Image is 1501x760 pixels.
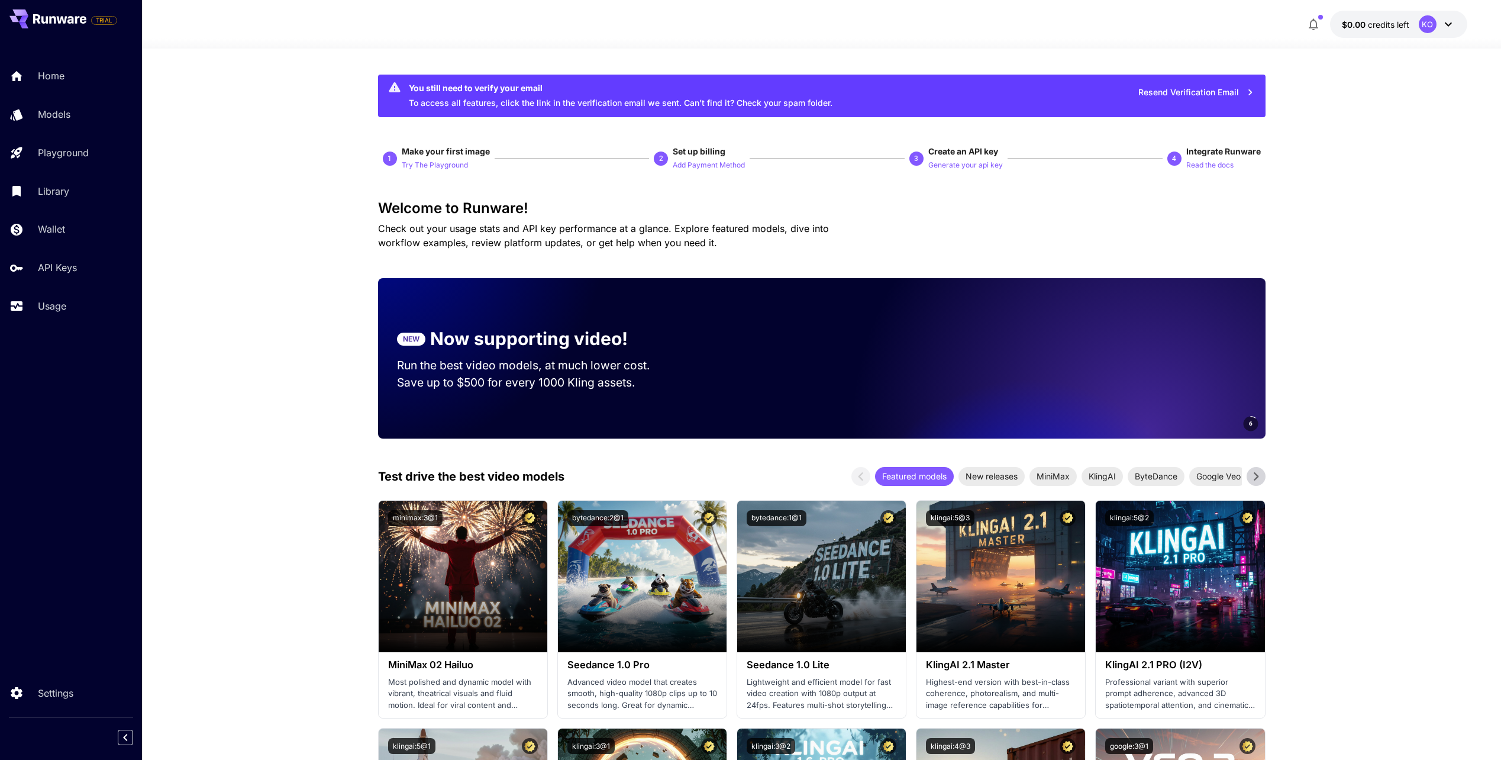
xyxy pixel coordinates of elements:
[378,200,1266,217] h3: Welcome to Runware!
[1096,501,1264,652] img: alt
[880,510,896,526] button: Certified Model – Vetted for best performance and includes a commercial license.
[567,510,628,526] button: bytedance:2@1
[1342,20,1368,30] span: $0.00
[1186,160,1234,171] p: Read the docs
[118,730,133,745] button: Collapse sidebar
[673,146,725,156] span: Set up billing
[659,153,663,164] p: 2
[1172,153,1176,164] p: 4
[1239,510,1255,526] button: Certified Model – Vetted for best performance and includes a commercial license.
[1128,470,1184,482] span: ByteDance
[1186,146,1261,156] span: Integrate Runware
[567,659,717,671] h3: Seedance 1.0 Pro
[926,659,1076,671] h3: KlingAI 2.1 Master
[1082,467,1123,486] div: KlingAI
[673,157,745,172] button: Add Payment Method
[38,686,73,700] p: Settings
[402,146,490,156] span: Make your first image
[38,260,77,275] p: API Keys
[1189,467,1248,486] div: Google Veo
[522,510,538,526] button: Certified Model – Vetted for best performance and includes a commercial license.
[397,374,673,391] p: Save up to $500 for every 1000 Kling assets.
[1105,510,1154,526] button: klingai:5@2
[1189,470,1248,482] span: Google Veo
[916,501,1085,652] img: alt
[958,470,1025,482] span: New releases
[701,510,717,526] button: Certified Model – Vetted for best performance and includes a commercial license.
[378,223,829,249] span: Check out your usage stats and API key performance at a glance. Explore featured models, dive int...
[1060,510,1076,526] button: Certified Model – Vetted for best performance and includes a commercial license.
[1060,738,1076,754] button: Certified Model – Vetted for best performance and includes a commercial license.
[409,82,832,94] div: You still need to verify your email
[388,659,538,671] h3: MiniMax 02 Hailuo
[1342,18,1409,31] div: $0.00
[701,738,717,754] button: Certified Model – Vetted for best performance and includes a commercial license.
[1419,15,1437,33] div: KO
[388,510,443,526] button: minimax:3@1
[388,677,538,711] p: Most polished and dynamic model with vibrant, theatrical visuals and fluid motion. Ideal for vira...
[38,222,65,236] p: Wallet
[928,160,1003,171] p: Generate your api key
[747,677,896,711] p: Lightweight and efficient model for fast video creation with 1080p output at 24fps. Features mult...
[567,738,615,754] button: klingai:3@1
[875,470,954,482] span: Featured models
[388,738,435,754] button: klingai:5@1
[880,738,896,754] button: Certified Model – Vetted for best performance and includes a commercial license.
[747,510,806,526] button: bytedance:1@1
[558,501,727,652] img: alt
[38,146,89,160] p: Playground
[1128,467,1184,486] div: ByteDance
[1249,419,1253,428] span: 6
[1082,470,1123,482] span: KlingAI
[38,107,70,121] p: Models
[1105,677,1255,711] p: Professional variant with superior prompt adherence, advanced 3D spatiotemporal attention, and ci...
[1239,738,1255,754] button: Certified Model – Vetted for best performance and includes a commercial license.
[958,467,1025,486] div: New releases
[747,659,896,671] h3: Seedance 1.0 Lite
[1105,738,1153,754] button: google:3@1
[926,510,974,526] button: klingai:5@3
[875,467,954,486] div: Featured models
[1186,157,1234,172] button: Read the docs
[1105,659,1255,671] h3: KlingAI 2.1 PRO (I2V)
[1029,467,1077,486] div: MiniMax
[567,677,717,711] p: Advanced video model that creates smooth, high-quality 1080p clips up to 10 seconds long. Great f...
[379,501,547,652] img: alt
[1029,470,1077,482] span: MiniMax
[38,69,64,83] p: Home
[914,153,918,164] p: 3
[430,326,628,352] p: Now supporting video!
[91,13,117,27] span: Add your payment card to enable full platform functionality.
[747,738,795,754] button: klingai:3@2
[378,468,564,485] p: Test drive the best video models
[38,184,69,198] p: Library
[737,501,906,652] img: alt
[403,334,419,344] p: NEW
[1132,80,1261,105] button: Resend Verification Email
[92,16,117,25] span: TRIAL
[397,357,673,374] p: Run the best video models, at much lower cost.
[127,727,142,748] div: Collapse sidebar
[402,157,468,172] button: Try The Playground
[928,146,998,156] span: Create an API key
[1368,20,1409,30] span: credits left
[926,677,1076,711] p: Highest-end version with best-in-class coherence, photorealism, and multi-image reference capabil...
[1330,11,1467,38] button: $0.00KO
[673,160,745,171] p: Add Payment Method
[388,153,392,164] p: 1
[928,157,1003,172] button: Generate your api key
[402,160,468,171] p: Try The Playground
[409,78,832,114] div: To access all features, click the link in the verification email we sent. Can’t find it? Check yo...
[926,738,975,754] button: klingai:4@3
[38,299,66,313] p: Usage
[522,738,538,754] button: Certified Model – Vetted for best performance and includes a commercial license.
